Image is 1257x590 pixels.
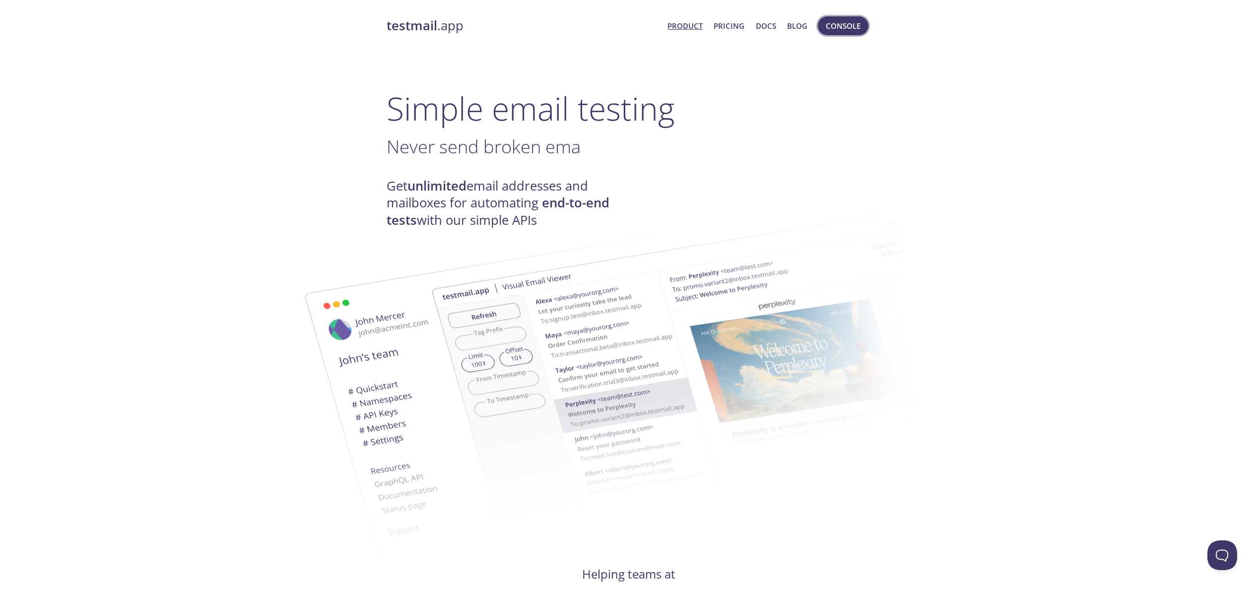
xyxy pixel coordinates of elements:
img: testmail-email-viewer [267,230,803,566]
iframe: Help Scout Beacon - Open [1207,540,1237,570]
img: testmail-email-viewer [431,197,967,533]
a: Pricing [714,19,744,32]
a: testmail.app [387,17,660,34]
h4: Helping teams at [387,566,871,582]
span: Console [826,19,860,32]
h1: Simple email testing [387,89,871,128]
span: Never send broken ema [387,134,581,159]
a: Product [667,19,703,32]
a: Blog [787,19,807,32]
h4: Get email addresses and mailboxes for automating with our simple APIs [387,178,629,229]
strong: end-to-end tests [387,194,609,228]
strong: testmail [387,17,437,34]
strong: unlimited [407,177,466,195]
button: Console [818,16,868,35]
a: Docs [756,19,776,32]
